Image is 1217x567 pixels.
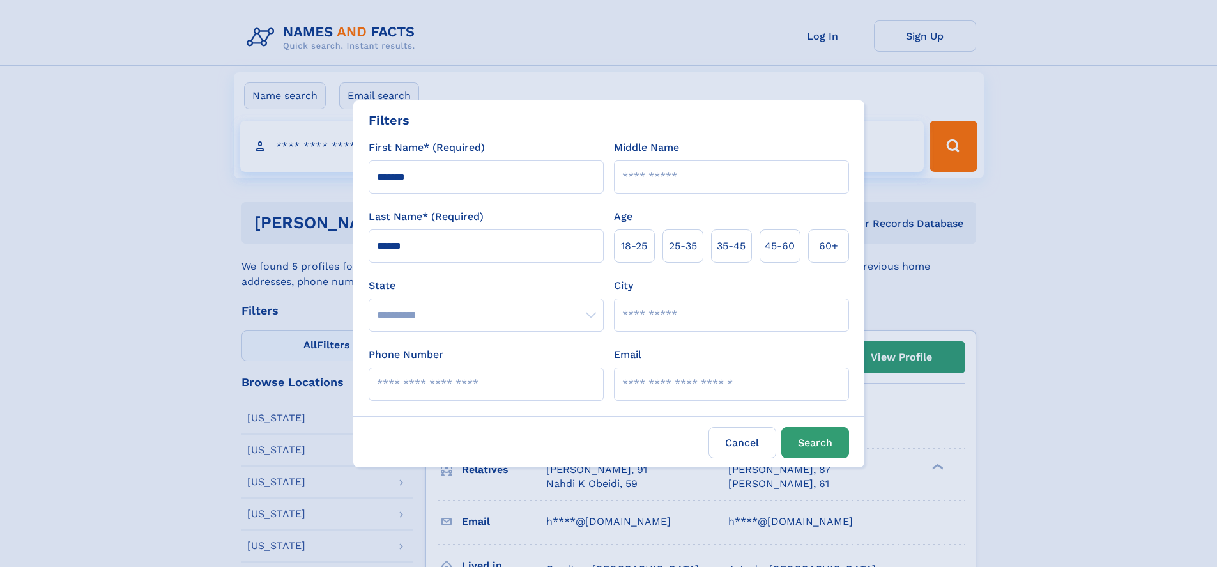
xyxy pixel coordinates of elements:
[369,140,485,155] label: First Name* (Required)
[369,347,443,362] label: Phone Number
[614,140,679,155] label: Middle Name
[614,347,641,362] label: Email
[669,238,697,254] span: 25‑35
[819,238,838,254] span: 60+
[369,209,484,224] label: Last Name* (Required)
[708,427,776,458] label: Cancel
[369,111,409,130] div: Filters
[621,238,647,254] span: 18‑25
[614,209,632,224] label: Age
[765,238,795,254] span: 45‑60
[614,278,633,293] label: City
[781,427,849,458] button: Search
[369,278,604,293] label: State
[717,238,746,254] span: 35‑45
